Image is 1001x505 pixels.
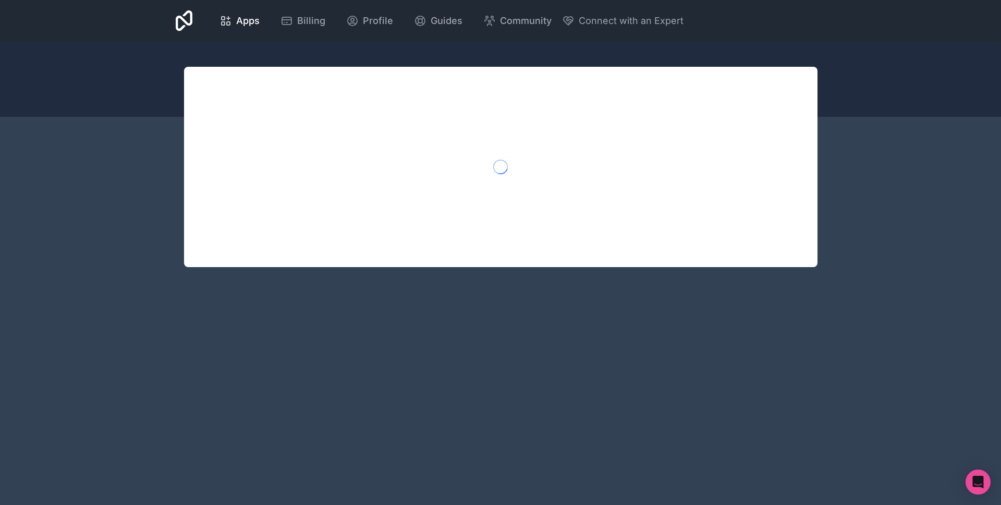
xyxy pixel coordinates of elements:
span: Billing [297,14,325,28]
button: Connect with an Expert [562,14,683,28]
div: Open Intercom Messenger [966,470,991,495]
span: Connect with an Expert [579,14,683,28]
a: Guides [406,9,471,32]
span: Apps [236,14,260,28]
a: Apps [211,9,268,32]
a: Profile [338,9,401,32]
a: Community [475,9,560,32]
span: Profile [363,14,393,28]
span: Guides [431,14,462,28]
span: Community [500,14,552,28]
a: Billing [272,9,334,32]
